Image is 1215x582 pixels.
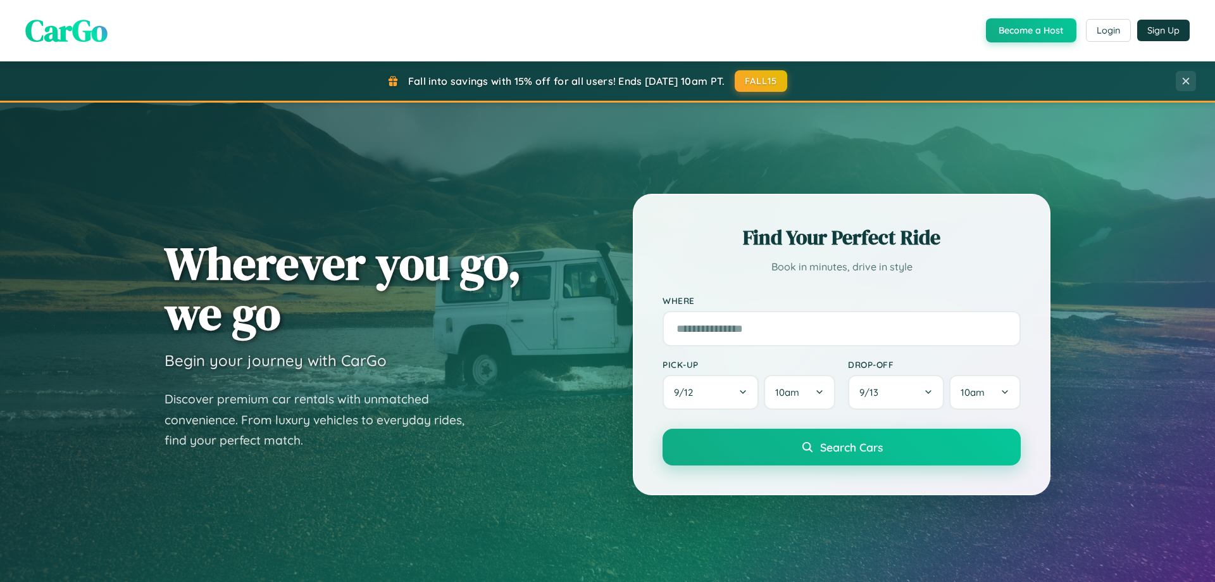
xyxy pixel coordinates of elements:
[674,386,699,398] span: 9 / 12
[663,295,1021,306] label: Where
[859,386,885,398] span: 9 / 13
[408,75,725,87] span: Fall into savings with 15% off for all users! Ends [DATE] 10am PT.
[663,429,1021,465] button: Search Cars
[663,359,835,370] label: Pick-up
[820,440,883,454] span: Search Cars
[663,258,1021,276] p: Book in minutes, drive in style
[764,375,835,410] button: 10am
[848,375,944,410] button: 9/13
[165,389,481,451] p: Discover premium car rentals with unmatched convenience. From luxury vehicles to everyday rides, ...
[949,375,1021,410] button: 10am
[663,224,1021,251] h2: Find Your Perfect Ride
[735,70,788,92] button: FALL15
[775,386,799,398] span: 10am
[165,351,387,370] h3: Begin your journey with CarGo
[165,238,521,338] h1: Wherever you go, we go
[663,375,759,410] button: 9/12
[25,9,108,51] span: CarGo
[1137,20,1190,41] button: Sign Up
[848,359,1021,370] label: Drop-off
[1086,19,1131,42] button: Login
[961,386,985,398] span: 10am
[986,18,1076,42] button: Become a Host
